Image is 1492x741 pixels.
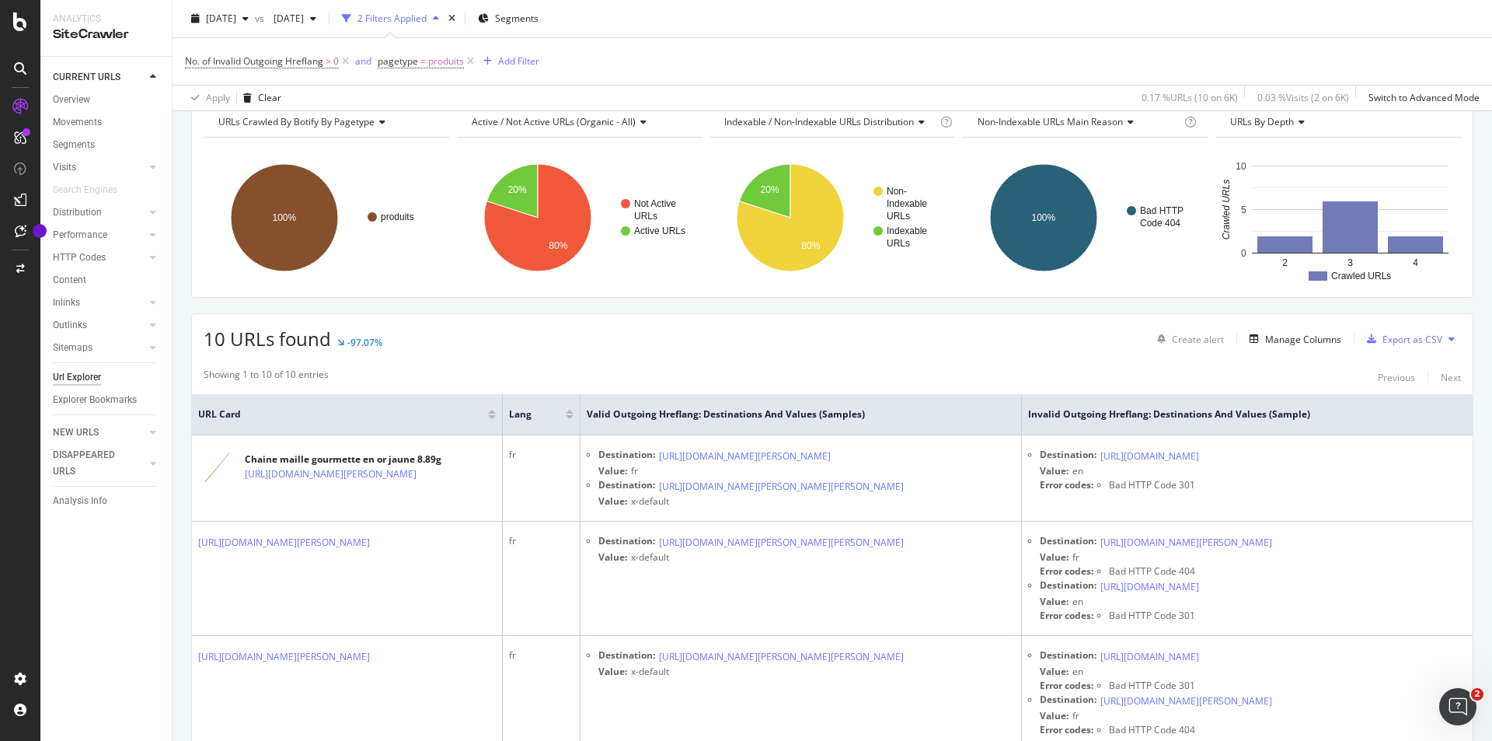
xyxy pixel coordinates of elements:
h4: URLs Crawled By Botify By pagetype [215,110,435,135]
div: Performance [53,227,107,243]
span: 10 URLs found [204,326,331,351]
div: Value: [598,495,627,509]
span: URLs by Depth [1230,115,1294,128]
span: Bad HTTP Code 301 [1109,478,1195,491]
div: Destination: [598,648,655,665]
button: Segments [472,6,545,31]
text: 20% [761,184,779,195]
div: Content [53,272,86,288]
text: Code 404 [1140,218,1180,229]
div: Destination: [598,534,655,551]
a: Movements [53,114,161,131]
button: Next [1441,368,1461,386]
div: Destination: [1040,648,1096,665]
text: 80% [549,240,567,251]
h4: Indexable / Non-Indexable URLs Distribution [721,110,937,135]
a: Url Explorer [53,369,161,386]
a: Content [53,272,161,288]
div: Value: [598,464,627,478]
text: Bad HTTP [1140,205,1183,216]
a: [URL][DOMAIN_NAME][PERSON_NAME] [198,649,370,665]
div: Analysis Info [53,493,107,509]
a: [URL][DOMAIN_NAME][PERSON_NAME] [659,449,831,464]
text: Crawled URLs [1331,271,1391,281]
div: x-default [598,665,1015,679]
span: Bad HTTP Code 301 [1109,609,1195,622]
div: Destination: [1040,534,1096,551]
div: Inlinks [53,295,80,311]
div: Clear [258,91,281,104]
span: vs [255,12,267,25]
a: Visits [53,159,145,176]
text: produits [381,211,414,222]
span: Non-Indexable URLs Main Reason [978,115,1123,128]
div: Apply [206,91,230,104]
button: and [355,54,371,68]
div: Previous [1378,371,1415,384]
div: Error codes: [1040,679,1093,693]
a: Analysis Info [53,493,161,509]
span: No. of Invalid Outgoing Hreflang [185,54,323,68]
svg: A chart. [963,150,1208,285]
svg: A chart. [709,150,955,285]
a: Distribution [53,204,145,221]
text: 10 [1236,161,1247,172]
span: Valid Outgoing Hreflang: Destinations and Values (Samples) [587,407,992,421]
a: Segments [53,137,161,153]
span: Bad HTTP Code 404 [1109,564,1195,578]
div: Value: [1040,665,1068,679]
div: Movements [53,114,102,131]
div: Visits [53,159,76,176]
a: [URL][DOMAIN_NAME][PERSON_NAME] [198,535,370,551]
span: Invalid Outgoing Hreflang: Destinations and Values (Sample) [1028,407,1443,421]
a: Performance [53,227,145,243]
span: Bad HTTP Code 404 [1109,723,1195,736]
text: Crawled URLs [1221,180,1232,239]
button: [DATE] [267,6,322,31]
button: Create alert [1151,327,1224,351]
span: Active / Not Active URLs (organic - all) [472,115,636,128]
div: Error codes: [1040,609,1093,623]
div: Showing 1 to 10 of 10 entries [204,368,329,386]
a: [URL][DOMAIN_NAME][PERSON_NAME] [1100,535,1272,551]
span: pagetype [378,54,418,68]
span: Segments [495,12,539,25]
span: 0 [333,51,339,72]
div: DISAPPEARED URLS [53,447,131,480]
text: Indexable [887,225,927,236]
text: Active URLs [634,225,685,236]
button: Previous [1378,368,1415,386]
div: -97.07% [347,336,382,349]
div: fr [509,448,573,462]
img: main image [198,448,237,487]
a: Sitemaps [53,340,145,356]
div: Sitemaps [53,340,92,356]
div: times [445,11,458,26]
div: A chart. [457,150,702,285]
a: Explorer Bookmarks [53,392,161,408]
div: en [1040,464,1466,478]
text: 2 [1283,257,1288,268]
a: Overview [53,92,161,108]
a: NEW URLS [53,425,145,441]
button: Export as CSV [1361,327,1442,351]
a: [URL][DOMAIN_NAME] [1100,649,1199,665]
a: CURRENT URLS [53,69,145,86]
div: x-default [598,495,1015,509]
text: 80% [801,240,820,251]
div: Outlinks [53,317,87,334]
div: HTTP Codes [53,250,106,266]
div: 0.17 % URLs ( 10 on 6K ) [1142,91,1238,104]
span: URLs Crawled By Botify By pagetype [218,115,375,128]
text: 3 [1348,257,1354,268]
svg: A chart. [1215,150,1461,285]
button: Clear [237,86,281,110]
span: 2025 Aug. 17th [206,12,236,25]
div: fr [1040,709,1466,723]
h4: URLs by Depth [1227,110,1447,135]
div: Explorer Bookmarks [53,392,137,408]
a: [URL][DOMAIN_NAME][PERSON_NAME][PERSON_NAME] [659,479,904,495]
text: Not Active [634,198,676,209]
